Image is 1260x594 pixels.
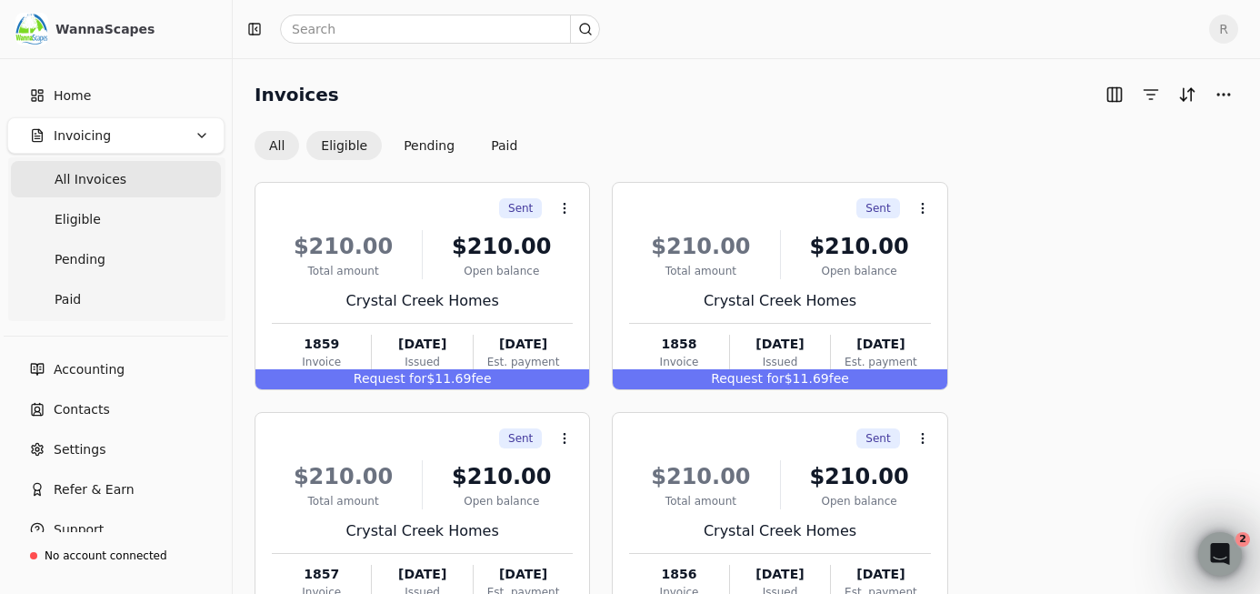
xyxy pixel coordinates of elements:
span: Eligible [55,210,101,229]
div: Crystal Creek Homes [272,520,573,542]
span: All Invoices [55,170,126,189]
div: $210.00 [430,230,573,263]
div: WannaScapes [55,20,216,38]
div: [DATE] [730,565,830,584]
div: Open balance [430,493,573,509]
span: Refer & Earn [54,480,135,499]
span: fee [471,371,491,386]
a: Paid [11,281,221,317]
button: R [1209,15,1238,44]
div: 1859 [272,335,371,354]
h2: Invoices [255,80,339,109]
a: Settings [7,431,225,468]
span: 2 [1235,532,1250,547]
div: 1856 [629,565,728,584]
span: Settings [54,440,105,459]
iframe: Intercom live chat [1198,532,1242,576]
div: Total amount [272,263,415,279]
img: c78f061d-795f-4796-8eaa-878e83f7b9c5.png [15,13,48,45]
div: [DATE] [831,565,930,584]
div: [DATE] [372,335,472,354]
div: Crystal Creek Homes [272,290,573,312]
div: Open balance [788,493,931,509]
div: $210.00 [629,460,772,493]
div: $210.00 [788,230,931,263]
span: Sent [508,200,533,216]
div: $210.00 [788,460,931,493]
div: Open balance [788,263,931,279]
button: More [1209,80,1238,109]
div: [DATE] [474,335,573,354]
button: Pending [389,131,469,160]
a: Home [7,77,225,114]
div: $11.69 [613,369,946,389]
button: Eligible [306,131,382,160]
span: Sent [865,430,890,447]
div: 1857 [272,565,371,584]
button: Invoicing [7,117,225,154]
div: [DATE] [730,335,830,354]
span: fee [829,371,849,386]
div: [DATE] [831,335,930,354]
button: Paid [476,131,532,160]
span: Home [54,86,91,106]
div: Invoice [272,354,371,370]
input: Search [280,15,600,44]
div: Crystal Creek Homes [629,290,930,312]
div: 1858 [629,335,728,354]
a: Pending [11,241,221,277]
a: Accounting [7,351,225,388]
div: Est. payment [831,354,930,370]
div: $210.00 [629,230,772,263]
button: All [255,131,299,160]
span: Pending [55,250,105,269]
button: Support [7,511,225,548]
div: $210.00 [430,460,573,493]
div: [DATE] [474,565,573,584]
div: $11.69 [255,369,589,389]
div: Issued [372,354,472,370]
button: Sort [1173,80,1202,109]
a: No account connected [7,539,225,572]
div: $210.00 [272,230,415,263]
span: Sent [865,200,890,216]
span: Paid [55,290,81,309]
span: Contacts [54,400,110,419]
div: Est. payment [474,354,573,370]
div: Total amount [272,493,415,509]
div: $210.00 [272,460,415,493]
a: Contacts [7,391,225,428]
div: Invoice filter options [255,131,532,160]
div: Issued [730,354,830,370]
div: Invoice [629,354,728,370]
span: Request for [711,371,785,386]
div: Crystal Creek Homes [629,520,930,542]
div: Open balance [430,263,573,279]
span: Request for [354,371,427,386]
button: Refer & Earn [7,471,225,508]
a: All Invoices [11,161,221,197]
span: Accounting [54,360,125,379]
span: Support [54,520,104,539]
div: Total amount [629,493,772,509]
a: Eligible [11,201,221,237]
div: [DATE] [372,565,472,584]
span: Invoicing [54,126,111,146]
div: No account connected [45,548,167,564]
div: Total amount [629,263,772,279]
span: Sent [508,430,533,447]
